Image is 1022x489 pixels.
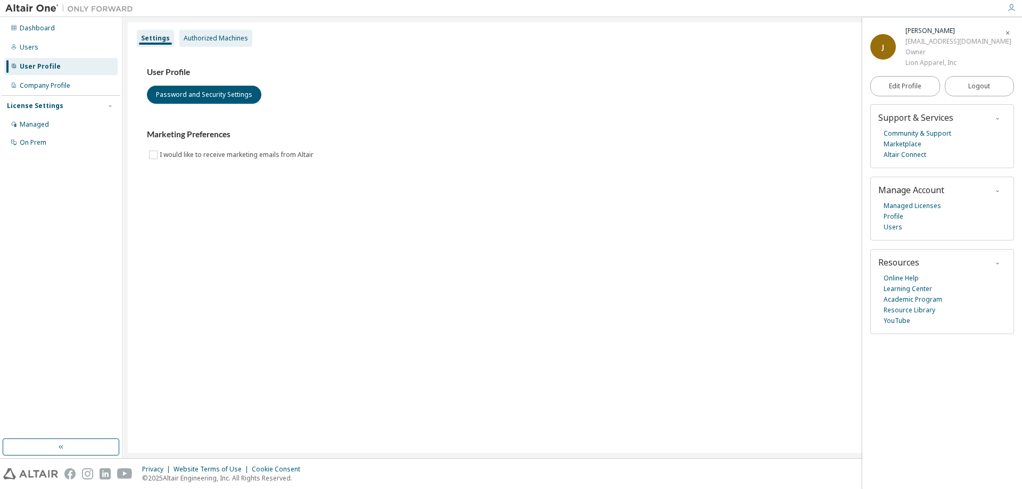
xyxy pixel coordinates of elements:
[20,24,55,32] div: Dashboard
[884,222,902,233] a: Users
[20,62,61,71] div: User Profile
[252,465,307,474] div: Cookie Consent
[184,34,248,43] div: Authorized Machines
[878,256,919,268] span: Resources
[20,43,38,52] div: Users
[100,468,111,479] img: linkedin.svg
[142,474,307,483] p: © 2025 Altair Engineering, Inc. All Rights Reserved.
[141,34,170,43] div: Settings
[945,76,1015,96] button: Logout
[884,128,951,139] a: Community & Support
[5,3,138,14] img: Altair One
[884,150,926,160] a: Altair Connect
[870,76,940,96] a: Edit Profile
[884,273,919,284] a: Online Help
[147,86,261,104] button: Password and Security Settings
[878,112,953,123] span: Support & Services
[878,184,944,196] span: Manage Account
[905,36,1011,47] div: [EMAIL_ADDRESS][DOMAIN_NAME]
[905,47,1011,57] div: Owner
[884,139,921,150] a: Marketplace
[142,465,174,474] div: Privacy
[7,102,63,110] div: License Settings
[147,67,998,78] h3: User Profile
[3,468,58,479] img: altair_logo.svg
[882,43,884,52] span: J
[884,294,942,305] a: Academic Program
[884,305,935,316] a: Resource Library
[884,316,910,326] a: YouTube
[968,81,990,92] span: Logout
[20,81,70,90] div: Company Profile
[20,120,49,129] div: Managed
[20,138,46,147] div: On Prem
[884,201,941,211] a: Managed Licenses
[147,129,998,140] h3: Marketing Preferences
[82,468,93,479] img: instagram.svg
[884,211,903,222] a: Profile
[884,284,932,294] a: Learning Center
[117,468,133,479] img: youtube.svg
[905,26,1011,36] div: James Valenti
[174,465,252,474] div: Website Terms of Use
[905,57,1011,68] div: Lion Apparel, Inc
[889,82,921,90] span: Edit Profile
[160,148,316,161] label: I would like to receive marketing emails from Altair
[64,468,76,479] img: facebook.svg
